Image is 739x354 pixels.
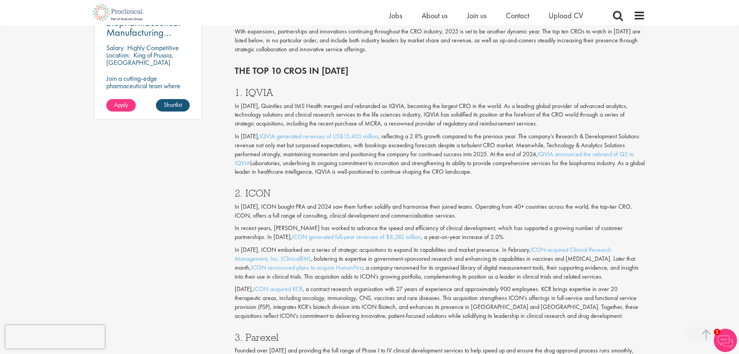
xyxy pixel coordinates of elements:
a: ICON acquired Clinical Research Management, Inc. (ClinicalRM) [235,246,611,263]
span: Apply [114,101,128,109]
a: Shortlist [156,99,190,112]
span: 1 [714,329,720,335]
p: King of Prussia, [GEOGRAPHIC_DATA] [106,51,173,67]
a: Join us [467,10,486,21]
a: ICON announced plans to acquire HumanFirst [251,263,363,272]
span: Location: [106,51,130,59]
h3: 1. IQVIA [235,87,645,98]
a: Biopharmaceutical Manufacturing Associate [106,18,190,37]
a: ICON generated full-year revenues of $8,282 million [292,233,421,241]
p: Join a cutting-edge pharmaceutical team where your precision and passion for quality will help sh... [106,75,190,112]
p: In [DATE], , reflecting a 2.8% growth compared to the previous year. The company’s Research & Dev... [235,132,645,176]
p: Highly Competitive [127,43,179,52]
a: Jobs [389,10,402,21]
a: IQVIA announced the rebrand of Q2 to IQVIA [235,150,634,167]
a: About us [422,10,448,21]
a: IQVIA generated revenues of US$15,405 million [260,132,378,140]
span: Salary [106,43,124,52]
h3: 3. Parexel [235,332,645,342]
iframe: reCAPTCHA [5,325,105,349]
a: Upload CV [549,10,583,21]
h3: 2. ICON [235,188,645,198]
p: With expansions, partnerships and innovations continuing throughout the CRO industry, 2025 is set... [235,27,645,54]
p: In [DATE], ICON bought PRA and 2024 saw them further solidify and harmonise their joined teams. O... [235,202,645,220]
a: ICON acquired KCR [253,285,303,293]
h2: The top 10 CROs in [DATE] [235,66,645,76]
p: In recent years, [PERSON_NAME] has worked to advance the speed and efficiency of clinical develop... [235,224,645,242]
a: Contact [506,10,529,21]
span: Biopharmaceutical Manufacturing Associate [106,16,180,49]
p: In [DATE], ICON embarked on a series of strategic acquisitions to expand its capabilities and mar... [235,246,645,281]
img: Chatbot [714,329,737,352]
p: In [DATE], Quintiles and IMS Health merged and rebranded as IQVIA, becoming the largest CRO in th... [235,102,645,129]
p: [DATE], , a contract research organisation with 27 years of experience and approximately 900 empl... [235,285,645,320]
a: Apply [106,99,136,112]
